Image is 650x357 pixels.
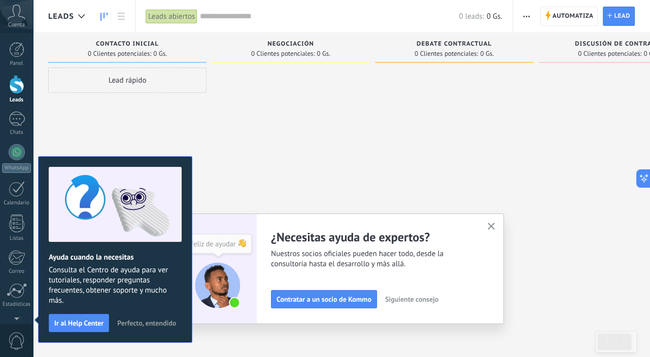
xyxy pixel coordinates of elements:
span: Perfecto, entendido [117,319,176,327]
a: Automatiza [540,7,598,26]
button: Contratar a un socio de Kommo [271,290,377,308]
button: Más [519,7,534,26]
span: Contacto inicial [96,41,159,48]
div: Calendario [2,200,31,206]
div: Chats [2,129,31,136]
h2: Ayuda cuando la necesitas [49,253,182,262]
div: Contacto inicial [53,41,201,49]
span: Lead [614,7,630,25]
div: Leads abiertos [146,9,197,24]
a: Lead [603,7,635,26]
span: 0 Gs. [153,51,167,57]
span: 0 Gs. [480,51,494,57]
div: Lead rápido [48,67,207,93]
span: Automatiza [553,7,594,25]
div: Debate contractual [380,41,528,49]
div: Leads [2,97,31,103]
h2: ¿Necesitas ayuda de expertos? [271,229,475,245]
a: Leads [95,7,113,26]
button: Siguiente consejo [381,292,443,307]
div: Correo [2,268,31,275]
span: 0 Gs. [317,51,330,57]
span: Nuestros socios oficiales pueden hacer todo, desde la consultoría hasta el desarrollo y más allá. [271,249,475,269]
span: 0 Clientes potenciales: [251,51,315,57]
div: Estadísticas [2,301,31,308]
div: Listas [2,235,31,242]
div: WhatsApp [2,163,31,173]
button: Ir al Help Center [49,314,109,332]
div: Negociación [217,41,365,49]
button: Perfecto, entendido [113,315,181,331]
span: 0 Gs. [487,12,502,21]
span: Ir al Help Center [54,319,104,327]
span: Negociación [267,41,314,48]
span: Debate contractual [417,41,492,48]
a: Lista [113,7,130,26]
span: Siguiente consejo [385,296,438,303]
span: Leads [48,12,74,21]
span: Contratar a un socio de Kommo [277,296,371,303]
div: Panel [2,60,31,67]
span: Cuenta [8,22,25,28]
span: 0 Clientes potenciales: [578,51,641,57]
span: 0 leads: [459,12,484,21]
span: 0 Clientes potenciales: [415,51,478,57]
span: 0 Clientes potenciales: [88,51,151,57]
span: Consulta el Centro de ayuda para ver tutoriales, responder preguntas frecuentes, obtener soporte ... [49,265,182,306]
